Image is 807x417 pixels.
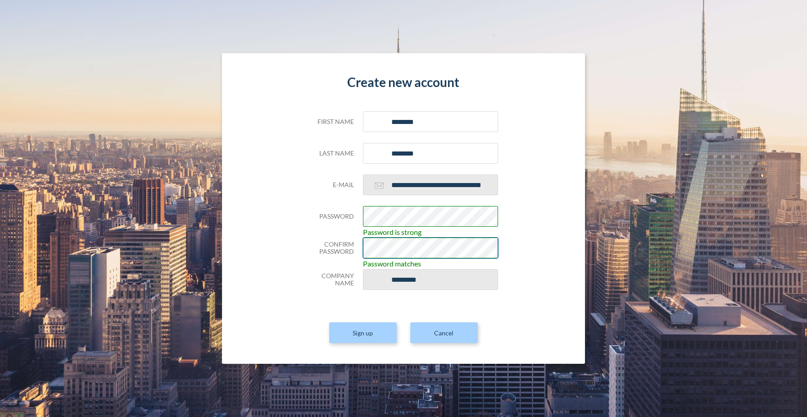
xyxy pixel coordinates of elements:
span: Password matches [363,258,421,269]
button: Sign up [329,322,397,343]
h5: Company Name [309,272,354,288]
a: Cancel [410,322,478,343]
h5: Confirm Password [309,241,354,256]
h5: E-mail [309,181,354,189]
h4: Create new account [309,75,498,90]
h5: Password [309,213,354,220]
h5: Last name [309,150,354,157]
h5: First name [309,118,354,126]
span: Password is strong [363,227,422,238]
